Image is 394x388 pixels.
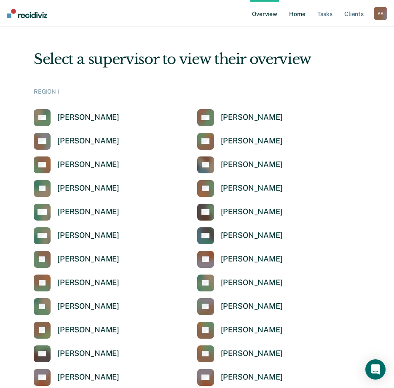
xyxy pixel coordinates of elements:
[57,113,119,122] div: [PERSON_NAME]
[34,251,119,268] a: [PERSON_NAME]
[197,133,283,150] a: [PERSON_NAME]
[197,156,283,173] a: [PERSON_NAME]
[7,9,47,18] img: Recidiviz
[221,349,283,358] div: [PERSON_NAME]
[374,7,387,20] div: A A
[34,345,119,362] a: [PERSON_NAME]
[57,325,119,335] div: [PERSON_NAME]
[221,302,283,311] div: [PERSON_NAME]
[197,204,283,221] a: [PERSON_NAME]
[34,180,119,197] a: [PERSON_NAME]
[221,231,283,240] div: [PERSON_NAME]
[57,231,119,240] div: [PERSON_NAME]
[221,254,283,264] div: [PERSON_NAME]
[221,372,283,382] div: [PERSON_NAME]
[221,183,283,193] div: [PERSON_NAME]
[57,136,119,146] div: [PERSON_NAME]
[34,133,119,150] a: [PERSON_NAME]
[57,254,119,264] div: [PERSON_NAME]
[57,278,119,288] div: [PERSON_NAME]
[197,275,283,291] a: [PERSON_NAME]
[197,298,283,315] a: [PERSON_NAME]
[34,275,119,291] a: [PERSON_NAME]
[34,204,119,221] a: [PERSON_NAME]
[57,160,119,170] div: [PERSON_NAME]
[221,136,283,146] div: [PERSON_NAME]
[221,207,283,217] div: [PERSON_NAME]
[57,207,119,217] div: [PERSON_NAME]
[34,156,119,173] a: [PERSON_NAME]
[221,325,283,335] div: [PERSON_NAME]
[221,278,283,288] div: [PERSON_NAME]
[197,322,283,339] a: [PERSON_NAME]
[197,227,283,244] a: [PERSON_NAME]
[57,302,119,311] div: [PERSON_NAME]
[34,88,360,99] div: REGION 1
[197,251,283,268] a: [PERSON_NAME]
[197,180,283,197] a: [PERSON_NAME]
[365,359,386,380] div: Open Intercom Messenger
[221,160,283,170] div: [PERSON_NAME]
[57,372,119,382] div: [PERSON_NAME]
[34,109,119,126] a: [PERSON_NAME]
[221,113,283,122] div: [PERSON_NAME]
[34,227,119,244] a: [PERSON_NAME]
[34,298,119,315] a: [PERSON_NAME]
[197,109,283,126] a: [PERSON_NAME]
[34,51,360,68] div: Select a supervisor to view their overview
[197,369,283,386] a: [PERSON_NAME]
[374,7,387,20] button: AA
[197,345,283,362] a: [PERSON_NAME]
[57,183,119,193] div: [PERSON_NAME]
[34,322,119,339] a: [PERSON_NAME]
[57,349,119,358] div: [PERSON_NAME]
[34,369,119,386] a: [PERSON_NAME]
